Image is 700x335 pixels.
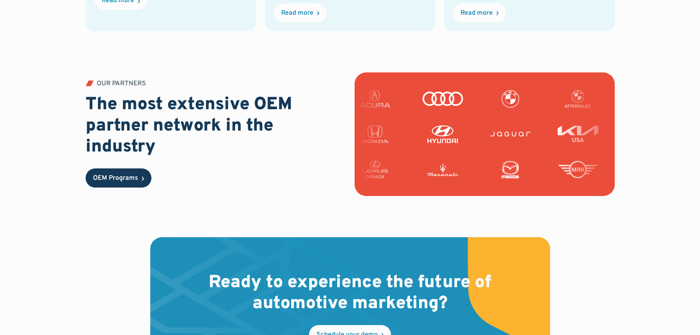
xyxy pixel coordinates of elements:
[197,272,503,315] h2: Ready to experience the future of automotive marketing?
[376,90,417,108] img: Acura
[97,81,146,87] div: OUR PARTNERS
[86,95,346,158] h2: The most extensive OEM partner network in the industry
[281,10,313,17] div: Read more
[444,90,485,108] img: Audi
[511,90,552,108] img: BMW
[441,161,482,178] img: Maserati
[421,125,462,143] img: Hyundai
[93,175,138,182] div: OEM Programs
[508,161,549,178] img: Mazda
[86,168,151,188] a: OEM Programs
[460,10,493,17] div: Read more
[489,125,530,143] img: Jaguar
[373,161,414,178] img: Lexus Canada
